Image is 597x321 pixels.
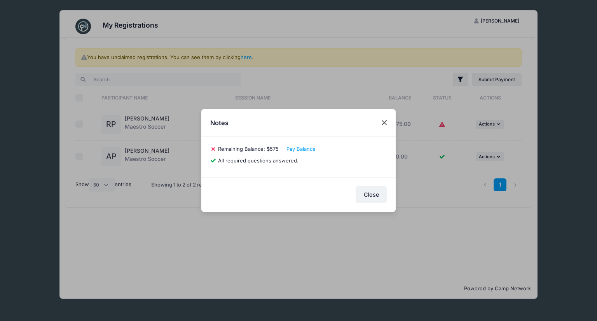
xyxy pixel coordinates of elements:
span: $575 [267,146,279,152]
button: Close [377,116,391,130]
h4: Notes [210,118,229,127]
span: All required questions answered. [218,157,298,164]
a: Pay Balance [286,146,316,152]
button: Close [356,186,387,203]
span: Remaining Balance: [218,146,265,152]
